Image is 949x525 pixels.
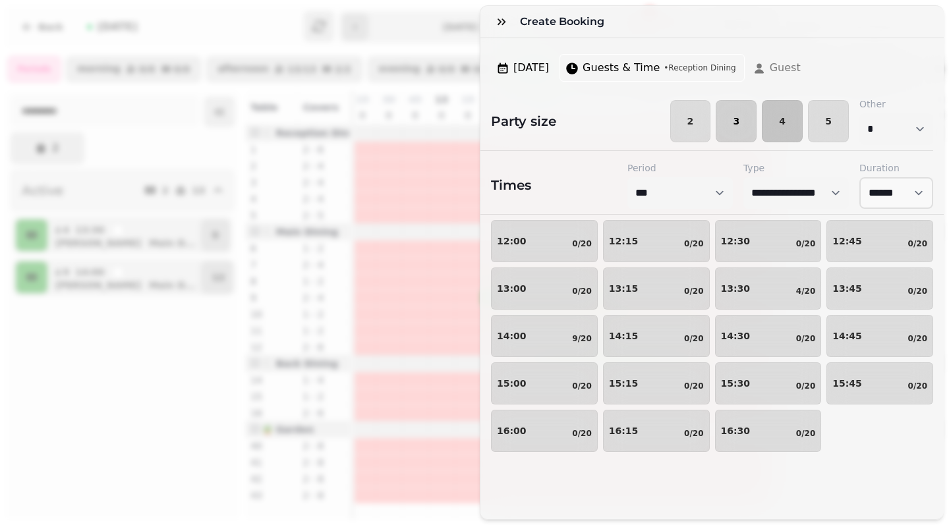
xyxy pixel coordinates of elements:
button: 12:300/20 [715,220,822,262]
p: 0/20 [684,381,703,391]
p: 14:00 [497,331,527,341]
p: 15:30 [721,379,751,388]
span: Guest [770,60,801,76]
button: 14:300/20 [715,315,822,357]
p: 13:30 [721,284,751,293]
button: 14:150/20 [603,315,710,357]
span: 5 [819,117,838,126]
button: 13:450/20 [826,267,933,310]
span: Guests & Time [583,60,660,76]
label: Duration [859,161,933,175]
h2: Party size [480,112,556,130]
span: 4 [773,117,791,126]
p: 0/20 [684,428,703,439]
button: 3 [716,100,757,142]
label: Period [627,161,733,175]
p: 0/20 [908,238,927,249]
p: 14:30 [721,331,751,341]
span: 2 [681,117,700,126]
p: 0/20 [796,238,815,249]
button: 12:000/20 [491,220,598,262]
p: 0/20 [572,238,591,249]
p: 0/20 [908,381,927,391]
span: [DATE] [513,60,549,76]
button: 15:150/20 [603,362,710,404]
p: 0/20 [908,286,927,296]
button: 5 [808,100,849,142]
p: 12:00 [497,236,527,246]
button: 16:150/20 [603,410,710,452]
p: 12:15 [609,236,639,246]
button: 15:300/20 [715,362,822,404]
label: Other [859,97,933,111]
button: 15:450/20 [826,362,933,404]
button: 14:009/20 [491,315,598,357]
button: 2 [670,100,711,142]
p: 0/20 [572,381,591,391]
p: 14:15 [609,331,639,341]
p: 12:30 [721,236,751,246]
p: 0/20 [572,428,591,439]
p: 14:45 [832,331,862,341]
p: 15:15 [609,379,639,388]
button: 13:304/20 [715,267,822,310]
button: 16:000/20 [491,410,598,452]
p: 15:00 [497,379,527,388]
h3: Create Booking [520,14,610,30]
button: 4 [762,100,803,142]
span: • Reception Dining [664,63,735,73]
p: 15:45 [832,379,862,388]
p: 16:30 [721,426,751,435]
button: 16:300/20 [715,410,822,452]
p: 0/20 [684,238,703,249]
p: 0/20 [684,333,703,344]
p: 0/20 [684,286,703,296]
p: 9/20 [572,333,591,344]
p: 13:15 [609,284,639,293]
p: 13:45 [832,284,862,293]
p: 16:15 [609,426,639,435]
p: 0/20 [908,333,927,344]
p: 4/20 [796,286,815,296]
button: 14:450/20 [826,315,933,357]
button: 15:000/20 [491,362,598,404]
span: 3 [727,117,745,126]
p: 0/20 [796,333,815,344]
p: 0/20 [796,428,815,439]
p: 16:00 [497,426,527,435]
button: 12:450/20 [826,220,933,262]
h2: Times [491,176,531,194]
p: 13:00 [497,284,527,293]
p: 0/20 [572,286,591,296]
button: 13:000/20 [491,267,598,310]
label: Type [743,161,849,175]
p: 12:45 [832,236,862,246]
button: 13:150/20 [603,267,710,310]
p: 0/20 [796,381,815,391]
button: 12:150/20 [603,220,710,262]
